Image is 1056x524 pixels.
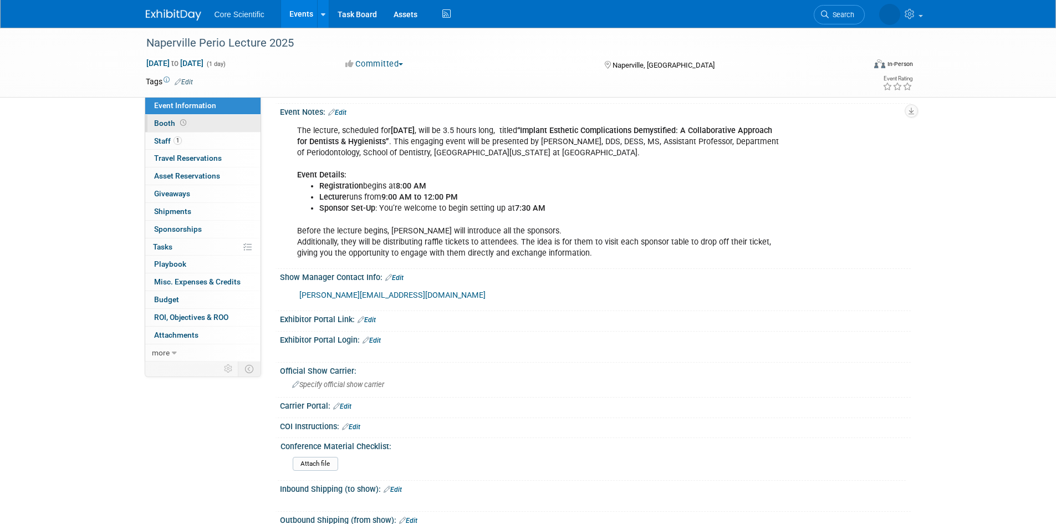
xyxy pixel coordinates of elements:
[341,58,407,70] button: Committed
[206,60,226,68] span: (1 day)
[145,273,261,291] a: Misc. Expenses & Credits
[154,295,179,304] span: Budget
[215,10,264,19] span: Core Scientific
[829,11,854,19] span: Search
[381,192,458,202] b: 9:00 AM to 12:00 PM
[145,115,261,132] a: Booth
[153,242,172,251] span: Tasks
[319,204,375,213] b: Sponsor Set-Up
[280,269,911,283] div: Show Manager Contact Info:
[385,274,404,282] a: Edit
[154,189,190,198] span: Giveaways
[145,309,261,326] a: ROI, Objectives & ROO
[145,344,261,362] a: more
[297,126,772,146] b: “Implant Esthetic Complications Demystified: A Collaborative Approach for Dentists & Hygienists”
[319,203,782,214] li: : You’re welcome to begin setting up at
[145,256,261,273] a: Playbook
[396,181,426,191] b: 8:00 AM
[146,58,204,68] span: [DATE] [DATE]
[289,120,789,264] div: The lecture, scheduled for , will be 3.5 hours long, titled . This engaging event will be present...
[391,126,415,135] b: [DATE]
[887,60,913,68] div: In-Person
[154,119,188,128] span: Booth
[280,418,911,433] div: COI Instructions:
[145,167,261,185] a: Asset Reservations
[170,59,180,68] span: to
[280,481,911,495] div: Inbound Shipping (to show):
[154,330,198,339] span: Attachments
[879,4,900,25] img: Rachel Wolff
[363,337,381,344] a: Edit
[280,332,911,346] div: Exhibitor Portal Login:
[319,181,363,191] b: Registration
[154,225,202,233] span: Sponsorships
[146,9,201,21] img: ExhibitDay
[178,119,188,127] span: Booth not reserved yet
[319,192,782,203] li: runs from
[145,203,261,220] a: Shipments
[174,136,182,145] span: 1
[333,403,351,410] a: Edit
[145,150,261,167] a: Travel Reservations
[175,78,193,86] a: Edit
[154,313,228,322] span: ROI, Objectives & ROO
[358,316,376,324] a: Edit
[142,33,848,53] div: Naperville Perio Lecture 2025
[219,362,238,376] td: Personalize Event Tab Strip
[145,97,261,114] a: Event Information
[145,133,261,150] a: Staff1
[280,311,911,325] div: Exhibitor Portal Link:
[299,291,486,300] a: [PERSON_NAME][EMAIL_ADDRESS][DOMAIN_NAME]
[238,362,261,376] td: Toggle Event Tabs
[292,380,384,389] span: Specify official show carrier
[384,486,402,494] a: Edit
[154,277,241,286] span: Misc. Expenses & Credits
[154,207,191,216] span: Shipments
[882,76,912,82] div: Event Rating
[152,348,170,357] span: more
[154,101,216,110] span: Event Information
[297,170,346,180] b: Event Details:
[814,5,865,24] a: Search
[154,260,186,268] span: Playbook
[145,185,261,202] a: Giveaways
[154,154,222,162] span: Travel Reservations
[280,363,911,377] div: Official Show Carrier:
[328,109,346,116] a: Edit
[515,204,545,213] b: 7:30 AM
[280,398,911,412] div: Carrier Portal:
[319,181,782,192] li: begins at
[874,59,885,68] img: Format-Inperson.png
[154,136,182,145] span: Staff
[145,327,261,344] a: Attachments
[319,192,346,202] b: Lecture
[145,291,261,308] a: Budget
[280,438,906,452] div: Conference Material Checklist:
[613,61,715,69] span: Naperville, [GEOGRAPHIC_DATA]
[280,104,911,118] div: Event Notes:
[146,76,193,87] td: Tags
[145,221,261,238] a: Sponsorships
[799,58,914,74] div: Event Format
[342,423,360,431] a: Edit
[145,238,261,256] a: Tasks
[154,171,220,180] span: Asset Reservations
